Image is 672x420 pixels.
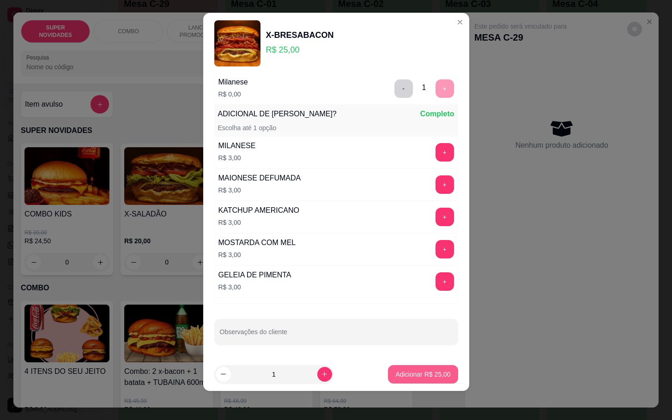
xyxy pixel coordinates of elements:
p: R$ 0,00 [218,90,248,99]
p: Escolha até 1 opção [218,123,277,132]
button: add [436,175,454,194]
button: add [436,272,454,291]
button: delete [394,79,413,98]
button: Adicionar R$ 25,00 [388,365,458,384]
button: increase-product-quantity [317,367,332,382]
button: add [436,143,454,162]
div: Milanese [218,77,248,88]
div: X-BRESABACON [266,29,334,42]
p: ADICIONAL DE [PERSON_NAME]? [218,108,337,120]
p: R$ 25,00 [266,43,334,56]
p: Adicionar R$ 25,00 [395,370,450,379]
input: Observações do cliente [220,331,453,340]
button: decrease-product-quantity [216,367,231,382]
div: MOSTARDA COM MEL [218,237,296,248]
div: MAIONESE DEFUMADA [218,173,301,184]
p: R$ 3,00 [218,153,256,162]
p: R$ 3,00 [218,218,299,227]
p: R$ 3,00 [218,282,291,292]
div: 1 [422,82,426,93]
button: add [436,240,454,258]
div: MILANESE [218,140,256,151]
p: R$ 3,00 [218,186,301,195]
button: Close [453,15,467,30]
p: R$ 3,00 [218,250,296,259]
div: GELEIA DE PIMENTA [218,270,291,281]
button: add [436,208,454,226]
p: Completo [420,108,454,120]
div: KATCHUP AMERICANO [218,205,299,216]
img: product-image [214,20,260,66]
